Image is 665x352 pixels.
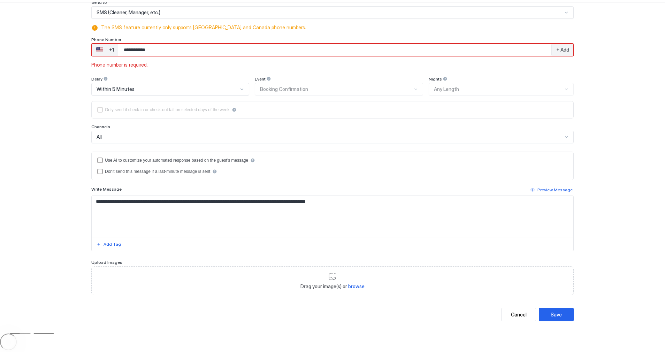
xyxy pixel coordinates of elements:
div: 🇺🇸 [96,46,103,54]
textarea: Input Field [92,196,573,237]
input: Phone Number input [118,44,551,56]
a: Google Play Store [33,333,54,339]
div: useAI [97,158,568,163]
div: Countries button [92,44,118,56]
div: +1 [109,47,114,53]
div: Cancel [511,311,527,318]
a: App Store [10,333,31,339]
button: Cancel [501,308,536,321]
span: Nights [429,76,442,82]
span: SMS (Cleaner, Manager, etc.) [97,9,160,16]
span: Event [255,76,266,82]
button: Preview Message [529,186,574,194]
div: Add Tag [104,241,121,247]
div: Save [551,311,562,318]
div: Only send if check-in or check-out fall on selected days of the week [105,107,230,112]
span: Within 5 Minutes [97,86,135,92]
span: Delay [91,76,102,82]
span: Upload Images [91,260,122,265]
span: Phone Number [91,37,121,42]
span: Channels [91,124,110,129]
div: Use AI to customize your automated response based on the guest's message [105,158,248,163]
span: The SMS feature currently only supports [GEOGRAPHIC_DATA] and Canada phone numbers. [101,24,571,31]
div: Don't send this message if a last-minute message is sent [105,169,210,174]
span: + Add [556,47,569,53]
span: All [97,134,102,140]
button: Save [539,308,574,321]
span: Drag your image(s) or [300,283,365,290]
span: browse [348,283,365,289]
span: Phone number is required. [91,62,148,68]
div: Preview Message [537,187,573,193]
span: Write Message [91,186,122,192]
div: disableIfLastMinute [97,169,568,174]
div: isLimited [97,107,568,113]
button: Add Tag [95,240,122,248]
